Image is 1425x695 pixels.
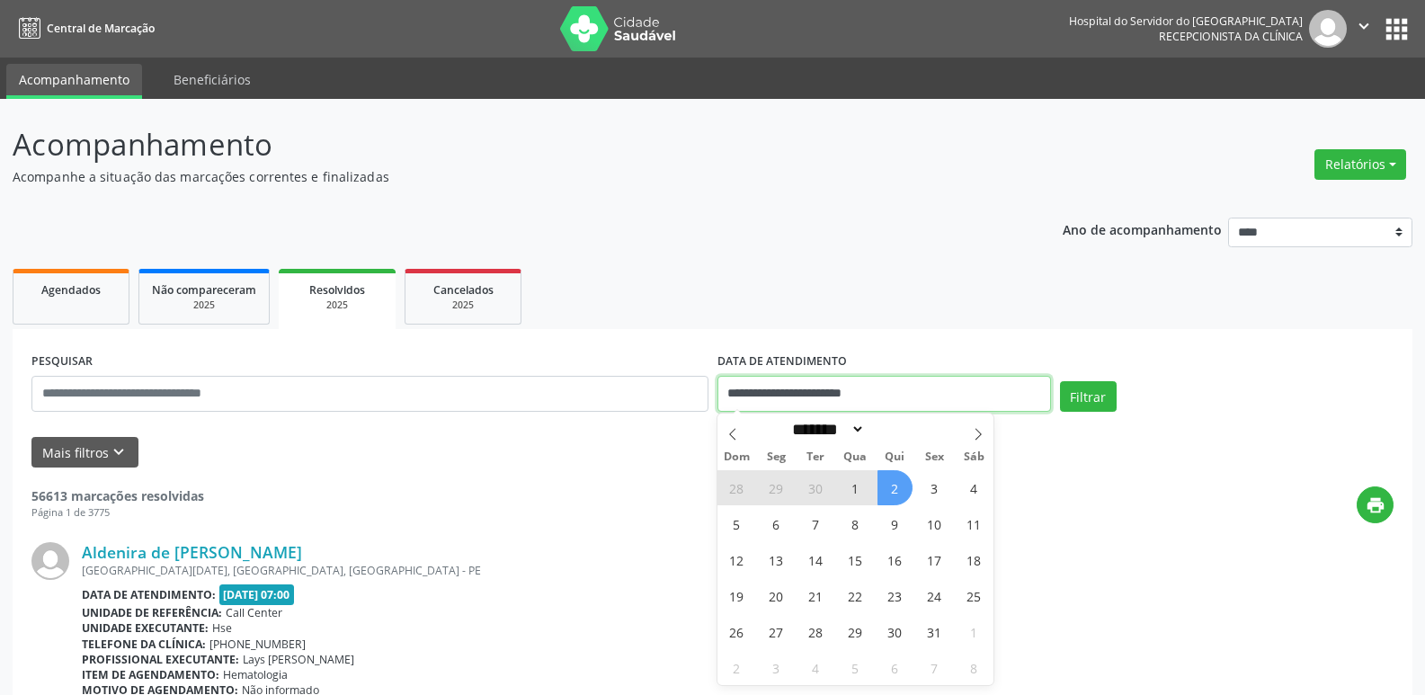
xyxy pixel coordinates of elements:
[212,620,232,636] span: Hse
[719,614,754,649] span: Outubro 26, 2025
[418,298,508,312] div: 2025
[152,298,256,312] div: 2025
[957,470,992,505] span: Outubro 4, 2025
[798,470,833,505] span: Setembro 30, 2025
[31,348,93,376] label: PESQUISAR
[759,542,794,577] span: Outubro 13, 2025
[433,282,494,298] span: Cancelados
[957,506,992,541] span: Outubro 11, 2025
[835,451,875,463] span: Qua
[82,563,1394,578] div: [GEOGRAPHIC_DATA][DATE], [GEOGRAPHIC_DATA], [GEOGRAPHIC_DATA] - PE
[798,614,833,649] span: Outubro 28, 2025
[82,542,302,562] a: Aldenira de [PERSON_NAME]
[309,282,365,298] span: Resolvidos
[917,542,952,577] span: Outubro 17, 2025
[796,451,835,463] span: Ter
[1309,10,1347,48] img: img
[838,542,873,577] span: Outubro 15, 2025
[957,614,992,649] span: Novembro 1, 2025
[719,542,754,577] span: Outubro 12, 2025
[291,298,383,312] div: 2025
[917,650,952,685] span: Novembro 7, 2025
[719,470,754,505] span: Setembro 28, 2025
[838,650,873,685] span: Novembro 5, 2025
[82,620,209,636] b: Unidade executante:
[717,451,757,463] span: Dom
[787,420,866,439] select: Month
[877,578,913,613] span: Outubro 23, 2025
[31,542,69,580] img: img
[13,13,155,43] a: Central de Marcação
[877,506,913,541] span: Outubro 9, 2025
[161,64,263,95] a: Beneficiários
[13,167,993,186] p: Acompanhe a situação das marcações correntes e finalizadas
[759,614,794,649] span: Outubro 27, 2025
[1347,10,1381,48] button: 
[917,470,952,505] span: Outubro 3, 2025
[82,652,239,667] b: Profissional executante:
[719,650,754,685] span: Novembro 2, 2025
[756,451,796,463] span: Seg
[875,451,914,463] span: Qui
[82,587,216,602] b: Data de atendimento:
[877,542,913,577] span: Outubro 16, 2025
[1069,13,1303,29] div: Hospital do Servidor do [GEOGRAPHIC_DATA]
[838,506,873,541] span: Outubro 8, 2025
[226,605,282,620] span: Call Center
[838,578,873,613] span: Outubro 22, 2025
[152,282,256,298] span: Não compareceram
[838,614,873,649] span: Outubro 29, 2025
[877,470,913,505] span: Outubro 2, 2025
[798,578,833,613] span: Outubro 21, 2025
[957,578,992,613] span: Outubro 25, 2025
[109,442,129,462] i: keyboard_arrow_down
[82,605,222,620] b: Unidade de referência:
[31,505,204,521] div: Página 1 de 3775
[1366,495,1385,515] i: print
[1063,218,1222,240] p: Ano de acompanhamento
[759,650,794,685] span: Novembro 3, 2025
[1381,13,1412,45] button: apps
[759,578,794,613] span: Outubro 20, 2025
[838,470,873,505] span: Outubro 1, 2025
[914,451,954,463] span: Sex
[31,437,138,468] button: Mais filtroskeyboard_arrow_down
[1060,381,1117,412] button: Filtrar
[1354,16,1374,36] i: 
[798,506,833,541] span: Outubro 7, 2025
[6,64,142,99] a: Acompanhamento
[1314,149,1406,180] button: Relatórios
[917,578,952,613] span: Outubro 24, 2025
[917,506,952,541] span: Outubro 10, 2025
[209,637,306,652] span: [PHONE_NUMBER]
[717,348,847,376] label: DATA DE ATENDIMENTO
[917,614,952,649] span: Outubro 31, 2025
[877,614,913,649] span: Outubro 30, 2025
[31,487,204,504] strong: 56613 marcações resolvidas
[47,21,155,36] span: Central de Marcação
[798,542,833,577] span: Outubro 14, 2025
[954,451,993,463] span: Sáb
[957,542,992,577] span: Outubro 18, 2025
[82,667,219,682] b: Item de agendamento:
[82,637,206,652] b: Telefone da clínica:
[759,470,794,505] span: Setembro 29, 2025
[1357,486,1394,523] button: print
[219,584,295,605] span: [DATE] 07:00
[719,506,754,541] span: Outubro 5, 2025
[223,667,288,682] span: Hematologia
[243,652,354,667] span: Lays [PERSON_NAME]
[798,650,833,685] span: Novembro 4, 2025
[877,650,913,685] span: Novembro 6, 2025
[957,650,992,685] span: Novembro 8, 2025
[719,578,754,613] span: Outubro 19, 2025
[13,122,993,167] p: Acompanhamento
[41,282,101,298] span: Agendados
[1159,29,1303,44] span: Recepcionista da clínica
[759,506,794,541] span: Outubro 6, 2025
